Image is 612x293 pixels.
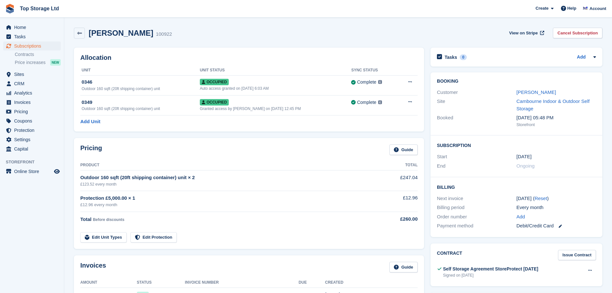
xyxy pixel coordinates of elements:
[82,78,200,86] div: 0346
[6,159,64,165] span: Storefront
[80,262,106,272] h2: Invoices
[509,30,538,36] span: View on Stripe
[325,278,418,288] th: Created
[577,54,586,61] a: Add
[460,54,467,60] div: 0
[200,79,229,85] span: Occupied
[130,232,177,243] a: Edit Protection
[443,272,538,278] div: Signed on [DATE]
[89,29,153,37] h2: [PERSON_NAME]
[80,181,373,187] div: £123.52 every month
[3,107,61,116] a: menu
[200,99,229,105] span: Occupied
[535,196,547,201] a: Reset
[445,54,457,60] h2: Tasks
[185,278,299,288] th: Invoice Number
[558,250,596,261] a: Issue Contract
[590,5,606,12] span: Account
[517,153,532,160] time: 2025-08-30 00:00:00 UTC
[3,167,61,176] a: menu
[582,5,589,12] img: Sam Topham
[373,191,418,212] td: £12.96
[14,144,53,153] span: Capital
[14,88,53,97] span: Analytics
[517,89,556,95] a: [PERSON_NAME]
[14,70,53,79] span: Sites
[80,65,200,76] th: Unit
[15,59,61,66] a: Price increases NEW
[517,98,590,111] a: Cambourne Indoor & Outdoor Self Storage
[200,106,351,112] div: Granted access by [PERSON_NAME] on [DATE] 12:45 PM
[80,232,127,243] a: Edit Unit Types
[437,195,516,202] div: Next invoice
[14,32,53,41] span: Tasks
[437,89,516,96] div: Customer
[80,216,92,222] span: Total
[553,28,602,38] a: Cancel Subscription
[3,126,61,135] a: menu
[3,98,61,107] a: menu
[3,135,61,144] a: menu
[80,54,418,61] h2: Allocation
[373,215,418,223] div: £260.00
[437,162,516,170] div: End
[17,3,61,14] a: Top Storage Ltd
[14,135,53,144] span: Settings
[82,86,200,92] div: Outdoor 160 sqft (20ft shipping container) unit
[80,202,373,208] div: £12.96 every month
[443,266,538,272] div: Self Storage Agreement StoreProtect [DATE]
[437,142,596,148] h2: Subscription
[80,174,373,181] div: Outdoor 160 sqft (20ft shipping container) unit × 2
[137,278,185,288] th: Status
[14,79,53,88] span: CRM
[437,250,462,261] h2: Contract
[200,65,351,76] th: Unit Status
[437,98,516,112] div: Site
[517,204,596,211] div: Every month
[14,167,53,176] span: Online Store
[82,99,200,106] div: 0349
[3,32,61,41] a: menu
[14,98,53,107] span: Invoices
[507,28,545,38] a: View on Stripe
[3,70,61,79] a: menu
[437,204,516,211] div: Billing period
[536,5,548,12] span: Create
[93,217,124,222] span: Before discounts
[437,222,516,230] div: Payment method
[437,184,596,190] h2: Billing
[15,60,46,66] span: Price increases
[3,116,61,125] a: menu
[80,144,102,155] h2: Pricing
[299,278,325,288] th: Due
[82,106,200,112] div: Outdoor 160 sqft (20ft shipping container) unit
[200,86,351,91] div: Auto access granted on [DATE] 6:03 AM
[14,23,53,32] span: Home
[14,41,53,50] span: Subscriptions
[378,80,382,84] img: icon-info-grey-7440780725fd019a000dd9b08b2336e03edf1995a4989e88bcd33f0948082b44.svg
[389,144,418,155] a: Guide
[80,195,373,202] div: Protection £5,000.00 × 1
[357,79,376,86] div: Complete
[3,23,61,32] a: menu
[351,65,397,76] th: Sync Status
[357,99,376,106] div: Complete
[517,114,596,122] div: [DATE] 05:48 PM
[378,100,382,104] img: icon-info-grey-7440780725fd019a000dd9b08b2336e03edf1995a4989e88bcd33f0948082b44.svg
[156,31,172,38] div: 100922
[14,116,53,125] span: Coupons
[5,4,15,14] img: stora-icon-8386f47178a22dfd0bd8f6a31ec36ba5ce8667c1dd55bd0f319d3a0aa187defe.svg
[517,122,596,128] div: Storefront
[50,59,61,66] div: NEW
[373,170,418,191] td: £247.04
[517,163,535,169] span: Ongoing
[53,168,61,175] a: Preview store
[3,88,61,97] a: menu
[437,79,596,84] h2: Booking
[517,195,596,202] div: [DATE] ( )
[80,160,373,170] th: Product
[517,213,525,221] a: Add
[14,126,53,135] span: Protection
[14,107,53,116] span: Pricing
[3,144,61,153] a: menu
